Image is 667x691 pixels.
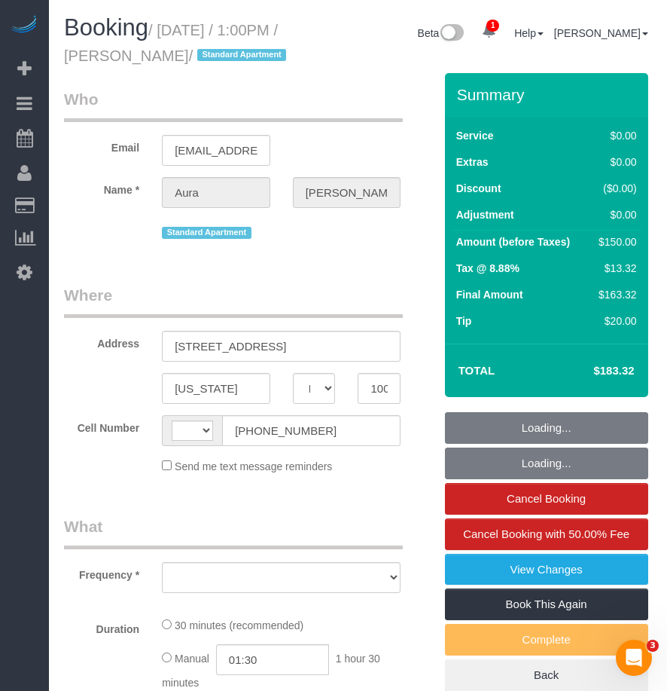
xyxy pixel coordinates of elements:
div: $150.00 [592,234,636,249]
input: Zip Code [358,373,401,404]
legend: Where [64,284,403,318]
legend: What [64,515,403,549]
a: Cancel Booking [445,483,648,515]
div: $0.00 [592,207,636,222]
span: Booking [64,14,148,41]
input: Last Name [293,177,401,208]
div: $20.00 [592,313,636,329]
span: Cancel Booking with 50.00% Fee [463,527,629,540]
a: Back [445,659,648,691]
input: City [162,373,270,404]
div: $0.00 [592,128,636,143]
span: 3 [647,640,659,652]
label: Adjustment [456,207,514,222]
div: $13.32 [592,261,636,276]
label: Amount (before Taxes) [456,234,570,249]
div: ($0.00) [592,181,636,196]
label: Final Amount [456,287,523,302]
legend: Who [64,88,403,122]
strong: Total [458,364,495,377]
a: Cancel Booking with 50.00% Fee [445,518,648,550]
input: Cell Number [222,415,401,446]
label: Discount [456,181,501,196]
div: $163.32 [592,287,636,302]
img: New interface [439,24,464,44]
label: Name * [53,177,151,197]
span: Send me text message reminders [175,460,332,472]
label: Extras [456,154,489,170]
label: Cell Number [53,415,151,436]
h4: $183.32 [548,365,634,378]
iframe: Intercom live chat [616,640,652,676]
label: Frequency * [53,562,151,582]
span: 1 [486,20,499,32]
label: Tax @ 8.88% [456,261,519,276]
img: Automaid Logo [9,15,39,36]
a: View Changes [445,554,648,586]
a: Book This Again [445,589,648,620]
span: 30 minutes (recommended) [175,619,303,631]
small: / [DATE] / 1:00PM / [PERSON_NAME] [64,22,291,64]
input: Email [162,135,270,166]
label: Service [456,128,494,143]
a: Help [514,27,544,39]
label: Duration [53,616,151,637]
label: Address [53,331,151,351]
span: 1 hour 30 minutes [162,653,380,689]
h3: Summary [457,86,641,103]
a: [PERSON_NAME] [554,27,648,39]
label: Tip [456,313,472,329]
a: 1 [474,15,504,48]
span: Standard Apartment [197,49,287,61]
label: Email [53,135,151,155]
span: Manual [175,653,209,665]
span: Standard Apartment [162,227,251,239]
input: First Name [162,177,270,208]
a: Beta [418,27,464,39]
div: $0.00 [592,154,636,170]
span: / [189,47,291,64]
